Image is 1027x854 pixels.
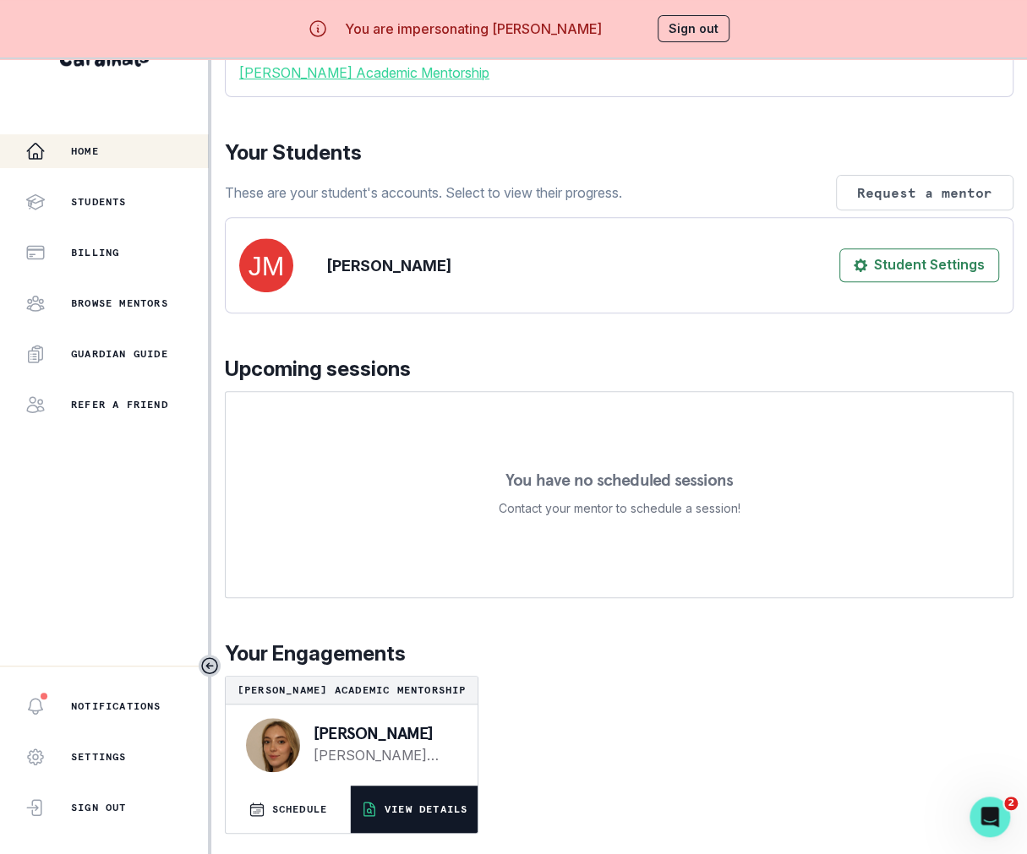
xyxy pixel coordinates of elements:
p: Home [71,144,99,158]
p: These are your student's accounts. Select to view their progress. [225,182,622,203]
p: VIEW DETAILS [385,802,467,816]
button: VIEW DETAILS [351,786,478,833]
p: Billing [71,246,119,259]
p: You are impersonating [PERSON_NAME] [345,19,602,39]
p: Contact your mentor to schedule a session! [499,498,740,519]
button: Student Settings [839,248,999,282]
p: Guardian Guide [71,347,168,361]
button: Toggle sidebar [199,655,221,677]
p: Students [71,195,127,209]
p: SCHEDULE [272,802,328,816]
span: 2 [1004,797,1018,810]
p: Sign Out [71,801,127,814]
a: [PERSON_NAME][EMAIL_ADDRESS][DOMAIN_NAME] [314,745,451,765]
iframe: Intercom live chat [970,797,1010,837]
button: Sign out [658,15,729,42]
p: [PERSON_NAME] Academic Mentorship [232,683,471,697]
p: [PERSON_NAME] [327,254,451,277]
p: Refer a friend [71,398,168,411]
p: Your Students [225,138,1013,168]
p: Browse Mentors [71,296,168,310]
a: [PERSON_NAME] Academic Mentorship [239,63,999,83]
p: Your Engagements [225,639,1013,669]
button: SCHEDULE [226,786,350,833]
button: Request a mentor [836,175,1013,210]
p: Notifications [71,699,161,713]
img: svg [239,238,293,292]
p: [PERSON_NAME] [314,725,451,742]
p: You have no scheduled sessions [505,471,733,488]
p: Settings [71,750,127,764]
p: Upcoming sessions [225,354,1013,384]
